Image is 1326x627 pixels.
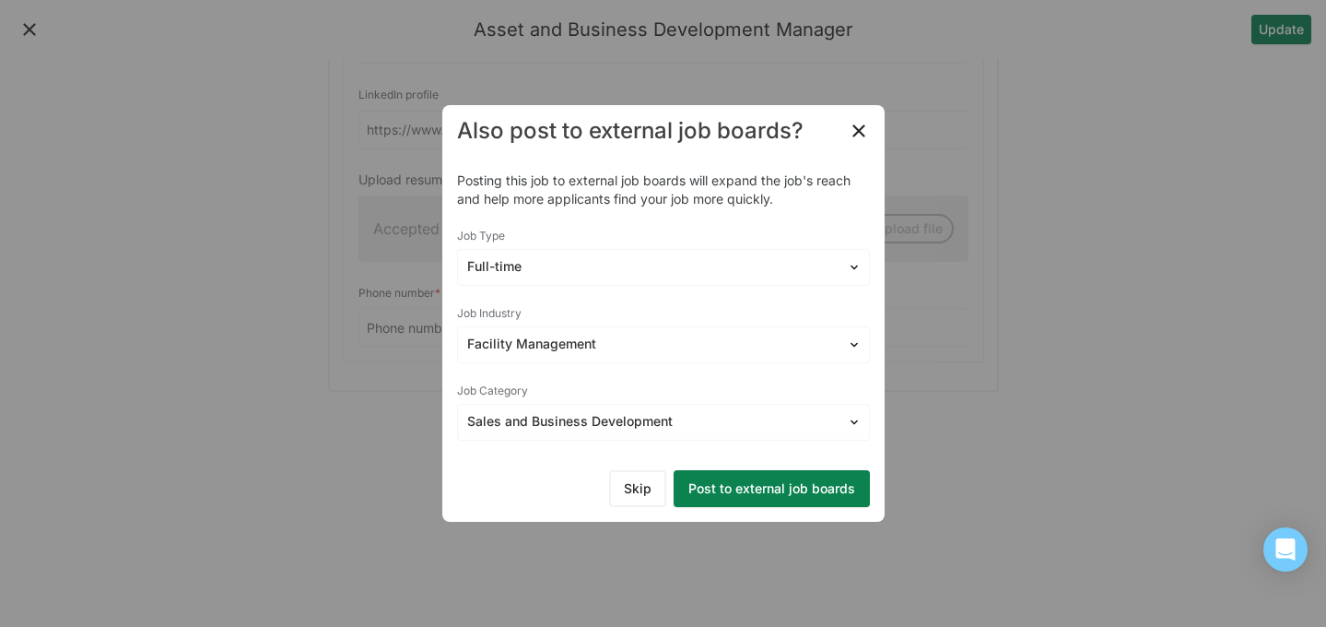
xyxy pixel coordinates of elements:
h1: Also post to external job boards? [457,120,804,142]
div: Job Type [457,223,870,249]
div: Open Intercom Messenger [1263,527,1308,572]
button: Skip [609,470,666,507]
div: Job Industry [457,301,870,326]
div: Job Category [457,378,870,404]
button: Post to external job boards [674,470,870,507]
div: Posting this job to external job boards will expand the job's reach and help more applicants find... [457,172,870,207]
